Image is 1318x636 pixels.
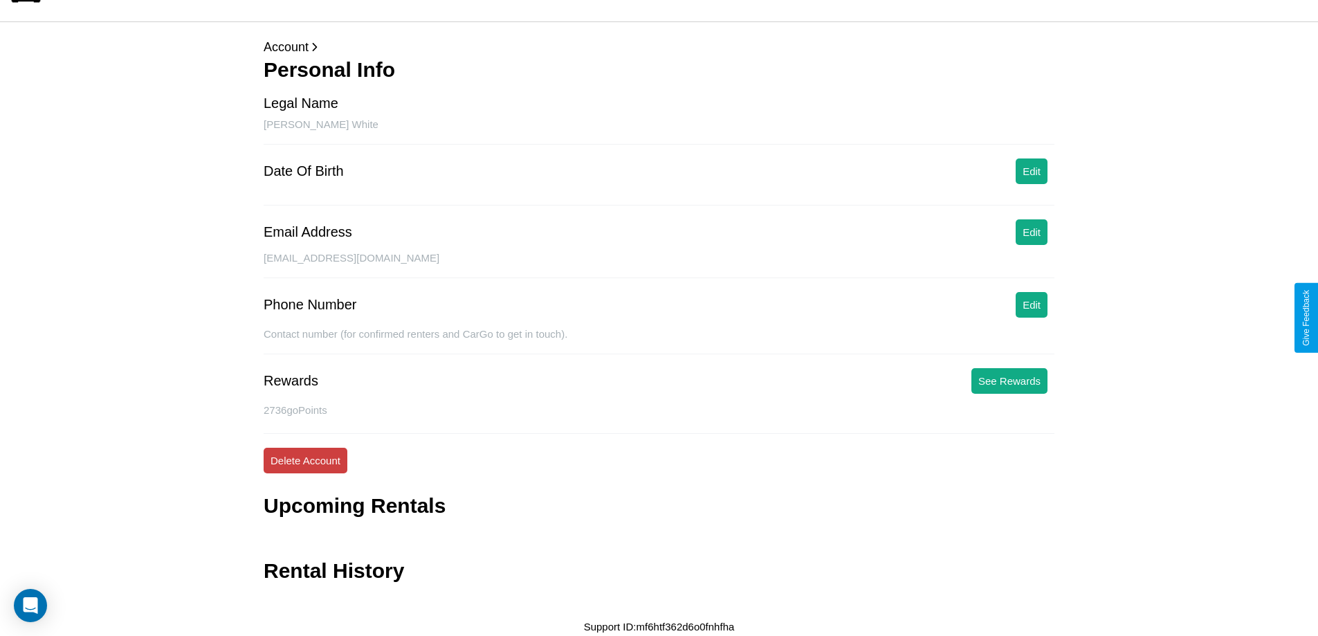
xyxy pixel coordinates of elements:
[264,373,318,389] div: Rewards
[264,36,1054,58] p: Account
[264,448,347,473] button: Delete Account
[1016,219,1047,245] button: Edit
[264,58,1054,82] h3: Personal Info
[14,589,47,622] div: Open Intercom Messenger
[264,252,1054,278] div: [EMAIL_ADDRESS][DOMAIN_NAME]
[264,224,352,240] div: Email Address
[264,96,338,111] div: Legal Name
[971,368,1047,394] button: See Rewards
[264,559,404,583] h3: Rental History
[264,297,357,313] div: Phone Number
[584,617,735,636] p: Support ID: mf6htf362d6o0fnhfha
[264,118,1054,145] div: [PERSON_NAME] White
[264,328,1054,354] div: Contact number (for confirmed renters and CarGo to get in touch).
[264,163,344,179] div: Date Of Birth
[264,401,1054,419] p: 2736 goPoints
[1301,290,1311,346] div: Give Feedback
[1016,292,1047,318] button: Edit
[264,494,446,518] h3: Upcoming Rentals
[1016,158,1047,184] button: Edit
